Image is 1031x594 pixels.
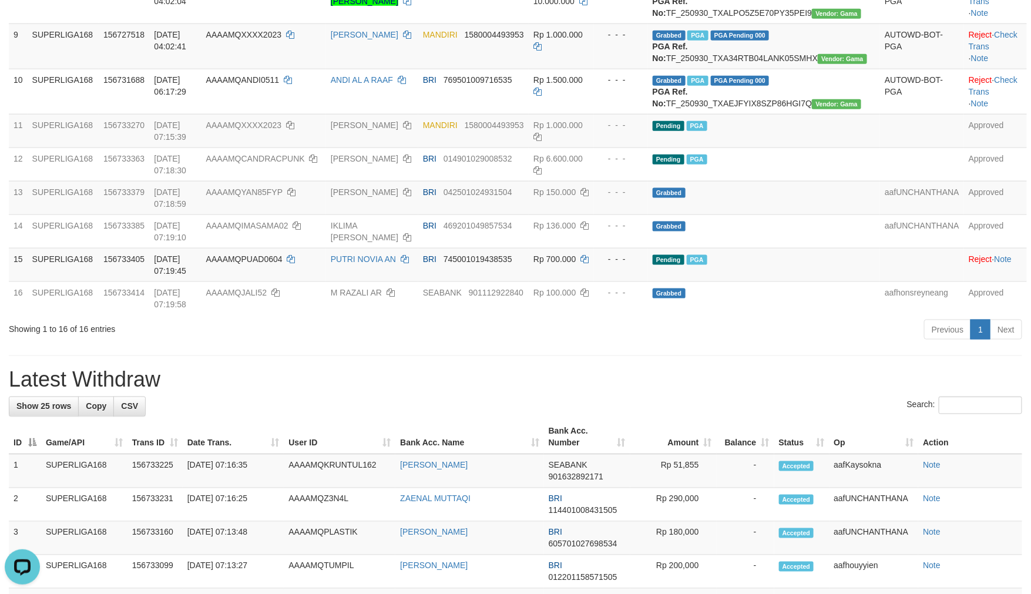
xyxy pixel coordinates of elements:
[331,154,398,163] a: [PERSON_NAME]
[28,147,99,181] td: SUPERLIGA168
[653,288,686,298] span: Grabbed
[465,30,524,39] span: Copy 1580004493953 to clipboard
[28,69,99,114] td: SUPERLIGA168
[533,75,583,85] span: Rp 1.500.000
[41,555,127,589] td: SUPERLIGA168
[648,69,880,114] td: TF_250930_TXAEJFYIX8SZP86HGI7Q
[103,254,145,264] span: 156733405
[183,488,284,522] td: [DATE] 07:16:25
[206,254,283,264] span: AAAAMQPUAD0604
[9,181,28,214] td: 13
[880,214,964,248] td: aafUNCHANTHANA
[9,214,28,248] td: 14
[41,454,127,488] td: SUPERLIGA168
[717,421,774,454] th: Balance: activate to sort column ascending
[103,187,145,197] span: 156733379
[549,539,617,549] span: Copy 605701027698534 to clipboard
[154,288,186,309] span: [DATE] 07:19:58
[779,461,814,471] span: Accepted
[41,488,127,522] td: SUPERLIGA168
[206,120,281,130] span: AAAAMQXXXX2023
[127,555,183,589] td: 156733099
[78,397,114,417] a: Copy
[549,573,617,582] span: Copy 012201158571505 to clipboard
[206,221,288,230] span: AAAAMQIMASAMA02
[599,153,643,165] div: - - -
[41,522,127,555] td: SUPERLIGA168
[923,528,941,537] a: Note
[971,8,989,18] a: Note
[206,288,267,297] span: AAAAMQJALI52
[549,561,562,570] span: BRI
[544,421,630,454] th: Bank Acc. Number: activate to sort column ascending
[533,254,576,264] span: Rp 700.000
[9,421,41,454] th: ID: activate to sort column descending
[964,281,1027,315] td: Approved
[9,114,28,147] td: 11
[9,24,28,69] td: 9
[880,181,964,214] td: aafUNCHANTHANA
[829,555,919,589] td: aafhouyyien
[9,488,41,522] td: 2
[653,222,686,231] span: Grabbed
[964,114,1027,147] td: Approved
[28,114,99,147] td: SUPERLIGA168
[653,76,686,86] span: Grabbed
[444,75,512,85] span: Copy 769501009716535 to clipboard
[423,254,436,264] span: BRI
[653,155,684,165] span: Pending
[599,287,643,298] div: - - -
[995,254,1012,264] a: Note
[103,221,145,230] span: 156733385
[533,120,583,130] span: Rp 1.000.000
[423,30,458,39] span: MANDIRI
[444,187,512,197] span: Copy 042501024931504 to clipboard
[779,562,814,572] span: Accepted
[103,120,145,130] span: 156733270
[717,454,774,488] td: -
[964,147,1027,181] td: Approved
[970,320,990,340] a: 1
[183,522,284,555] td: [DATE] 07:13:48
[206,187,283,197] span: AAAAMQYAN85FYP
[939,397,1022,414] input: Search:
[28,281,99,315] td: SUPERLIGA168
[154,154,186,175] span: [DATE] 07:18:30
[183,555,284,589] td: [DATE] 07:13:27
[9,522,41,555] td: 3
[9,454,41,488] td: 1
[331,221,398,242] a: IKLIMA [PERSON_NAME]
[28,248,99,281] td: SUPERLIGA168
[423,75,436,85] span: BRI
[400,528,468,537] a: [PERSON_NAME]
[444,221,512,230] span: Copy 469201049857534 to clipboard
[127,421,183,454] th: Trans ID: activate to sort column ascending
[964,248,1027,281] td: ·
[880,24,964,69] td: AUTOWD-BOT-PGA
[630,421,717,454] th: Amount: activate to sort column ascending
[717,555,774,589] td: -
[9,368,1022,391] h1: Latest Withdraw
[969,254,992,264] a: Reject
[687,76,708,86] span: Marked by aafromsomean
[687,255,707,265] span: PGA
[206,154,305,163] span: AAAAMQCANDRACPUNK
[206,30,281,39] span: AAAAMQXXXX2023
[599,220,643,231] div: - - -
[423,120,458,130] span: MANDIRI
[331,75,393,85] a: ANDI AL A RAAF
[5,5,40,40] button: Open LiveChat chat widget
[964,181,1027,214] td: Approved
[818,54,867,64] span: Vendor URL: https://trx31.1velocity.biz
[717,522,774,555] td: -
[103,154,145,163] span: 156733363
[923,494,941,504] a: Note
[924,320,971,340] a: Previous
[923,561,941,570] a: Note
[812,9,861,19] span: Vendor URL: https://trx31.1velocity.biz
[183,454,284,488] td: [DATE] 07:16:35
[9,281,28,315] td: 16
[331,30,398,39] a: [PERSON_NAME]
[829,421,919,454] th: Op: activate to sort column ascending
[549,528,562,537] span: BRI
